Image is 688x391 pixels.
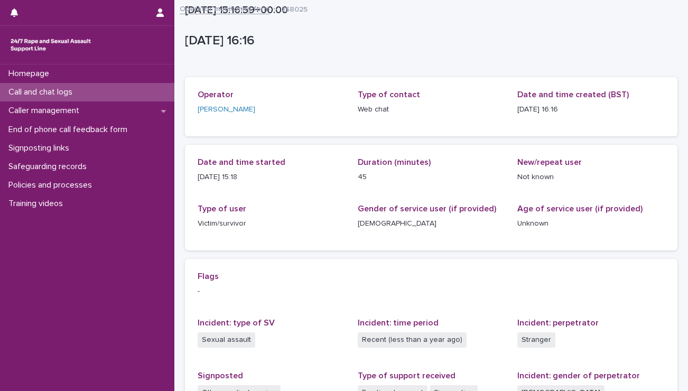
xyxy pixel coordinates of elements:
span: Flags [198,272,219,281]
p: Safeguarding records [4,162,95,172]
span: Type of support received [358,371,455,380]
span: Operator [198,90,234,99]
span: New/repeat user [517,158,582,166]
p: Signposting links [4,143,78,153]
p: [DATE] 16:16 [185,33,673,49]
p: [DATE] 15:18 [198,172,345,183]
span: Incident: perpetrator [517,319,599,327]
p: - [198,286,665,297]
p: Policies and processes [4,180,100,190]
span: Incident: type of SV [198,319,275,327]
p: [DEMOGRAPHIC_DATA] [358,218,505,229]
span: Date and time created (BST) [517,90,629,99]
span: Recent (less than a year ago) [358,332,467,348]
a: [PERSON_NAME] [198,104,255,115]
p: Victim/survivor [198,218,345,229]
p: Unknown [517,218,665,229]
span: Type of contact [358,90,420,99]
p: 45 [358,172,505,183]
img: rhQMoQhaT3yELyF149Cw [8,34,93,55]
p: 258025 [281,3,308,14]
span: Duration (minutes) [358,158,431,166]
span: Date and time started [198,158,285,166]
p: Call and chat logs [4,87,81,97]
p: Not known [517,172,665,183]
a: Operator monitoring form [180,2,269,14]
span: Stranger [517,332,555,348]
p: Training videos [4,199,71,209]
p: Caller management [4,106,88,116]
p: Web chat [358,104,505,115]
p: [DATE] 16:16 [517,104,665,115]
span: Age of service user (if provided) [517,204,643,213]
span: Signposted [198,371,243,380]
p: End of phone call feedback form [4,125,136,135]
span: Type of user [198,204,246,213]
span: Incident: gender of perpetrator [517,371,640,380]
span: Sexual assault [198,332,255,348]
p: Homepage [4,69,58,79]
span: Gender of service user (if provided) [358,204,496,213]
span: Incident: time period [358,319,439,327]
